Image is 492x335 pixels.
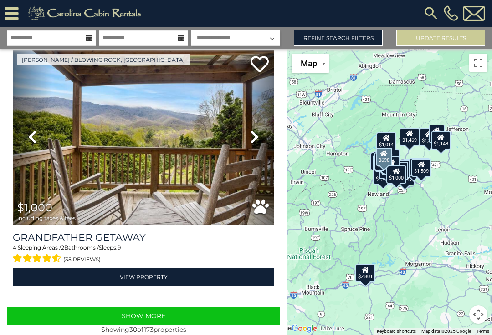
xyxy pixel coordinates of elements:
[423,5,439,22] img: search-regular.svg
[13,50,274,225] img: thumbnail_166361527.jpeg
[441,6,461,21] a: [PHONE_NUMBER]
[289,323,319,335] a: Open this area in Google Maps (opens a new window)
[129,326,137,334] span: 30
[386,166,406,184] div: $1,000
[251,55,269,75] a: Add to favorites
[376,148,392,166] div: $698
[13,232,274,244] a: Grandfather Getaway
[374,151,394,170] div: $2,017
[421,329,471,334] span: Map data ©2025 Google
[292,54,329,74] button: Change map style
[469,306,487,324] button: Map camera controls
[17,215,76,221] span: including taxes & fees
[376,133,396,151] div: $1,014
[377,329,416,335] button: Keyboard shortcuts
[355,265,375,283] div: $2,801
[17,201,52,215] span: $1,000
[7,307,280,325] button: Show More
[373,167,393,185] div: $1,269
[410,158,430,176] div: $2,055
[301,59,317,69] span: Map
[118,245,121,251] span: 9
[23,5,149,23] img: Khaki-logo.png
[294,30,383,46] a: Refine Search Filters
[7,325,280,335] p: Showing of properties
[431,132,451,150] div: $1,148
[61,245,64,251] span: 2
[13,244,274,266] div: Sleeping Areas / Bathrooms / Sleeps:
[13,245,16,251] span: 4
[429,125,445,143] div: $968
[400,128,420,146] div: $1,469
[63,254,101,266] span: (35 reviews)
[373,156,393,174] div: $1,891
[469,54,487,72] button: Toggle fullscreen view
[477,329,489,334] a: Terms (opens in new tab)
[17,55,190,66] a: [PERSON_NAME] / Blowing Rock, [GEOGRAPHIC_DATA]
[374,153,395,171] div: $1,684
[370,153,390,171] div: $1,771
[13,268,274,287] a: View Property
[289,323,319,335] img: Google
[144,326,154,334] span: 173
[396,30,485,46] button: Update Results
[411,159,431,177] div: $1,509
